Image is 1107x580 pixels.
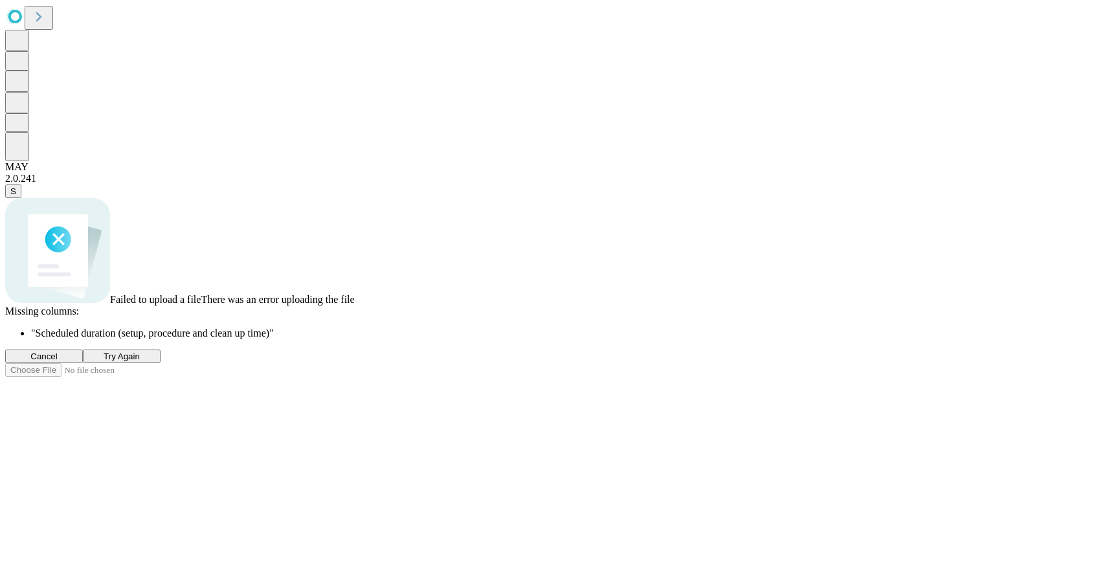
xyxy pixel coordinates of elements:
span: S [10,186,16,196]
span: Try Again [104,351,140,361]
span: Failed to upload a file [110,294,201,305]
button: Try Again [83,350,161,363]
button: S [5,184,21,198]
span: Cancel [30,351,58,361]
span: There was an error uploading the file [201,294,354,305]
span: Missing columns : [5,306,79,317]
div: 2.0.241 [5,173,1102,184]
span: " Scheduled duration (setup, procedure and clean up time) " [31,328,274,339]
div: MAY [5,161,1102,173]
button: Cancel [5,350,83,363]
